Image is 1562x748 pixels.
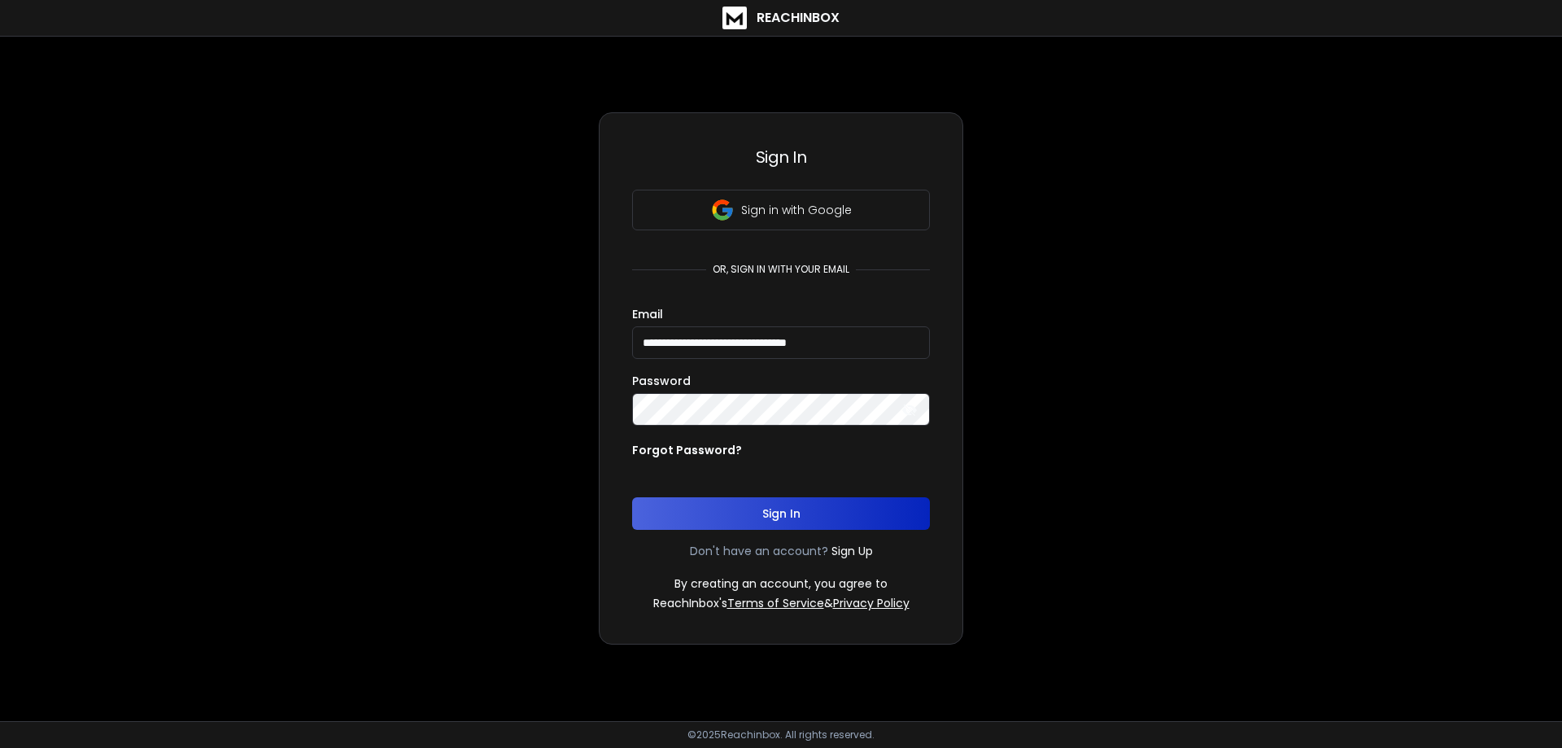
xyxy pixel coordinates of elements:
h1: ReachInbox [757,8,840,28]
button: Sign in with Google [632,190,930,230]
p: © 2025 Reachinbox. All rights reserved. [687,728,875,741]
p: ReachInbox's & [653,595,910,611]
p: or, sign in with your email [706,263,856,276]
a: ReachInbox [722,7,840,29]
a: Terms of Service [727,595,824,611]
p: Don't have an account? [690,543,828,559]
p: Forgot Password? [632,442,742,458]
label: Password [632,375,691,387]
p: Sign in with Google [741,202,852,218]
button: Sign In [632,497,930,530]
p: By creating an account, you agree to [674,575,888,592]
a: Sign Up [831,543,873,559]
img: logo [722,7,747,29]
a: Privacy Policy [833,595,910,611]
h3: Sign In [632,146,930,168]
label: Email [632,308,663,320]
